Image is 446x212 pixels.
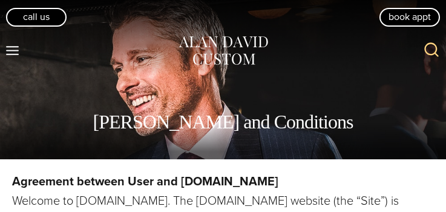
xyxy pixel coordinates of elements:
a: Call Us [6,8,67,26]
h1: [PERSON_NAME] and Conditions [93,96,353,147]
button: View Search Form [417,36,446,65]
strong: Agreement between User and [DOMAIN_NAME] [12,172,278,190]
img: Alan David Custom [178,34,269,68]
a: book appt [379,8,440,26]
